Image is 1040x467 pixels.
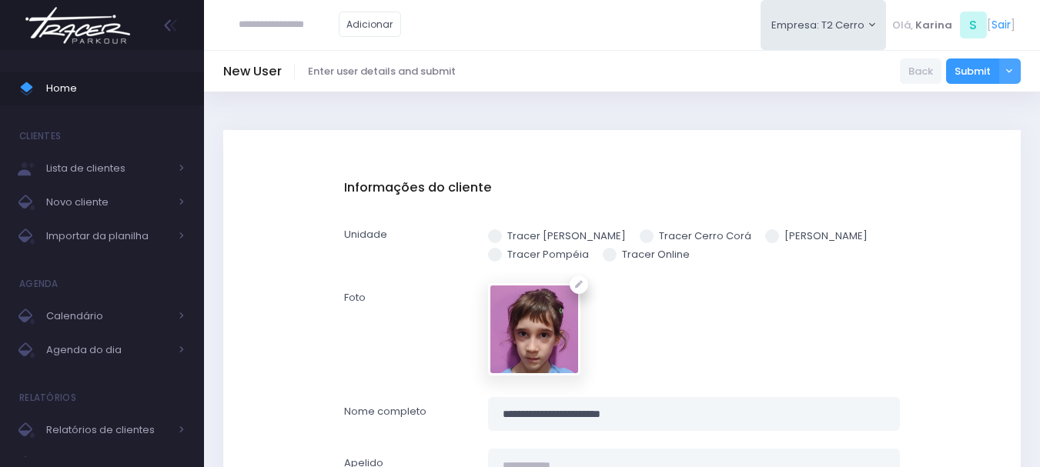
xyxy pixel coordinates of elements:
span: Home [46,78,185,98]
span: S [960,12,987,38]
h4: Relatórios [19,382,76,413]
label: [PERSON_NAME] [765,228,868,244]
span: Novo cliente [46,192,169,212]
span: Karina [915,18,952,33]
span: Lista de clientes [46,158,169,178]
span: Olá, [892,18,913,33]
label: Tracer Pompéia [488,247,589,262]
label: Unidade [335,220,479,265]
h4: Agenda [19,269,59,299]
label: Tracer Online [603,247,690,262]
h5: Informações do cliente [344,180,900,195]
button: Submit [946,58,999,85]
a: Back [900,58,941,85]
label: Tracer Cerro Corá [640,228,751,244]
label: Tracer [PERSON_NAME] [488,228,626,244]
a: Adicionar [339,12,402,37]
label: Foto [335,283,479,380]
span: Calendário [46,306,169,326]
span: Agenda do dia [46,340,169,360]
span: Enter user details and submit [308,64,456,79]
span: Relatórios de clientes [46,420,169,440]
h5: New User [223,64,282,79]
div: [ ] [886,8,1021,42]
label: Nome completo [335,397,479,432]
a: Sair [992,17,1011,33]
span: Importar da planilha [46,226,169,246]
h4: Clientes [19,121,61,152]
